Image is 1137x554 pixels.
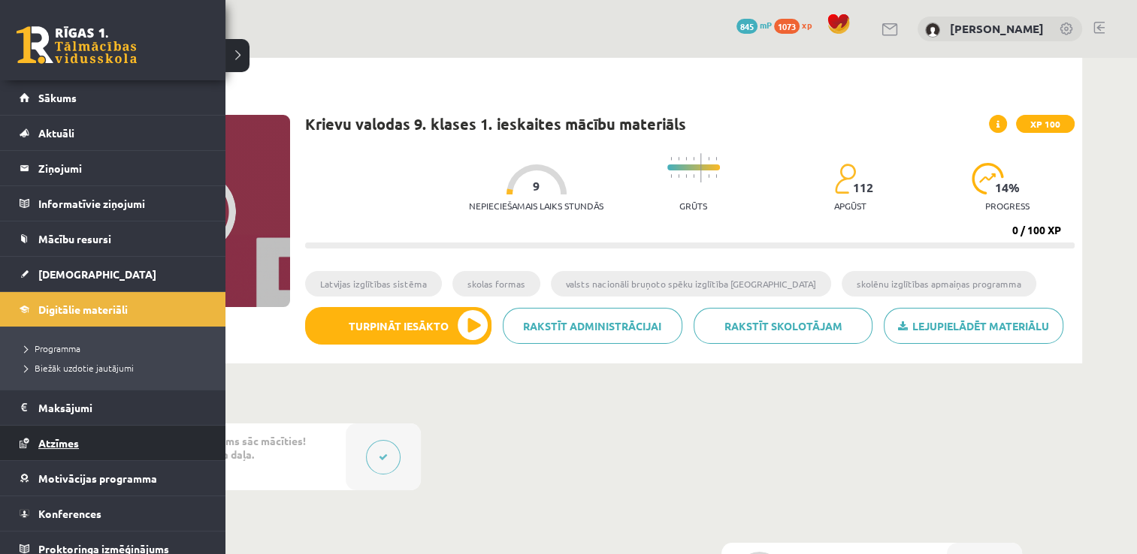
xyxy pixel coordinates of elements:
a: 1073 xp [774,19,819,31]
a: 845 mP [736,19,772,31]
span: Pirms sāc mācīties! Ievada daļa. [195,434,306,461]
span: Aktuāli [38,126,74,140]
span: mP [760,19,772,31]
a: Biežāk uzdotie jautājumi [19,361,210,375]
span: Motivācijas programma [38,471,157,485]
a: Konferences [20,496,207,531]
img: icon-short-line-57e1e144782c952c97e751825c79c345078a6d821885a25fce030b3d8c18986b.svg [715,174,717,178]
a: Mācību resursi [20,221,207,256]
img: icon-short-line-57e1e144782c952c97e751825c79c345078a6d821885a25fce030b3d8c18986b.svg [678,157,679,161]
span: Biežāk uzdotie jautājumi [19,362,134,374]
span: Digitālie materiāli [38,303,128,316]
li: skolēnu izglītības apmaiņas programma [842,271,1036,297]
span: Sākums [38,91,77,104]
p: Grūts [679,200,707,211]
h1: Krievu valodas 9. klases 1. ieskaites mācību materiāls [305,115,686,133]
img: students-c634bb4e5e11cddfef0936a35e636f08e4e9abd3cc4e673bd6f9a4125e45ecb1.svg [834,163,856,194]
span: [DEMOGRAPHIC_DATA] [38,267,156,281]
p: apgūst [834,200,866,211]
legend: Ziņojumi [38,151,207,185]
li: skolas formas [452,271,540,297]
img: icon-short-line-57e1e144782c952c97e751825c79c345078a6d821885a25fce030b3d8c18986b.svg [670,174,672,178]
a: Programma [19,342,210,355]
a: [PERSON_NAME] [950,21,1044,36]
li: valsts nacionāli bruņoto spēku izglītība [GEOGRAPHIC_DATA] [551,271,831,297]
a: [DEMOGRAPHIC_DATA] [20,257,207,291]
span: XP 100 [1016,115,1075,133]
a: Motivācijas programma [20,461,207,495]
a: Digitālie materiāli [20,292,207,327]
span: 14 % [995,181,1021,194]
a: Sākums [20,80,207,115]
span: 9 [533,179,540,193]
span: Konferences [38,507,101,520]
img: icon-short-line-57e1e144782c952c97e751825c79c345078a6d821885a25fce030b3d8c18986b.svg [685,157,687,161]
legend: Maksājumi [38,390,207,425]
img: icon-short-line-57e1e144782c952c97e751825c79c345078a6d821885a25fce030b3d8c18986b.svg [715,157,717,161]
img: Markuss Jahovičs [925,23,940,38]
span: xp [802,19,812,31]
span: 112 [853,181,873,194]
span: 845 [736,19,757,34]
a: Informatīvie ziņojumi [20,186,207,221]
a: Aktuāli [20,116,207,150]
a: Atzīmes [20,426,207,460]
img: icon-short-line-57e1e144782c952c97e751825c79c345078a6d821885a25fce030b3d8c18986b.svg [670,157,672,161]
a: Maksājumi [20,390,207,425]
img: icon-short-line-57e1e144782c952c97e751825c79c345078a6d821885a25fce030b3d8c18986b.svg [678,174,679,178]
a: Lejupielādēt materiālu [884,308,1063,344]
li: Latvijas izglītības sistēma [305,271,442,297]
a: Ziņojumi [20,151,207,185]
img: icon-short-line-57e1e144782c952c97e751825c79c345078a6d821885a25fce030b3d8c18986b.svg [708,174,709,178]
legend: Informatīvie ziņojumi [38,186,207,221]
a: Rakstīt administrācijai [503,308,682,344]
button: Turpināt iesākto [305,307,491,345]
img: icon-short-line-57e1e144782c952c97e751825c79c345078a6d821885a25fce030b3d8c18986b.svg [685,174,687,178]
img: icon-progress-161ccf0a02000e728c5f80fcf4c31c7af3da0e1684b2b1d7c360e028c24a22f1.svg [972,163,1004,194]
img: icon-short-line-57e1e144782c952c97e751825c79c345078a6d821885a25fce030b3d8c18986b.svg [693,174,694,178]
img: icon-long-line-d9ea69661e0d244f92f715978eff75569469978d946b2353a9bb055b3ed8787d.svg [700,153,702,182]
a: Rakstīt skolotājam [694,308,873,344]
p: progress [985,200,1030,211]
span: Mācību resursi [38,232,111,245]
img: icon-short-line-57e1e144782c952c97e751825c79c345078a6d821885a25fce030b3d8c18986b.svg [708,157,709,161]
p: Nepieciešamais laiks stundās [469,200,603,211]
span: Programma [19,342,80,354]
span: 1073 [774,19,800,34]
img: icon-short-line-57e1e144782c952c97e751825c79c345078a6d821885a25fce030b3d8c18986b.svg [693,157,694,161]
span: Atzīmes [38,436,79,450]
a: Rīgas 1. Tālmācības vidusskola [17,26,137,64]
